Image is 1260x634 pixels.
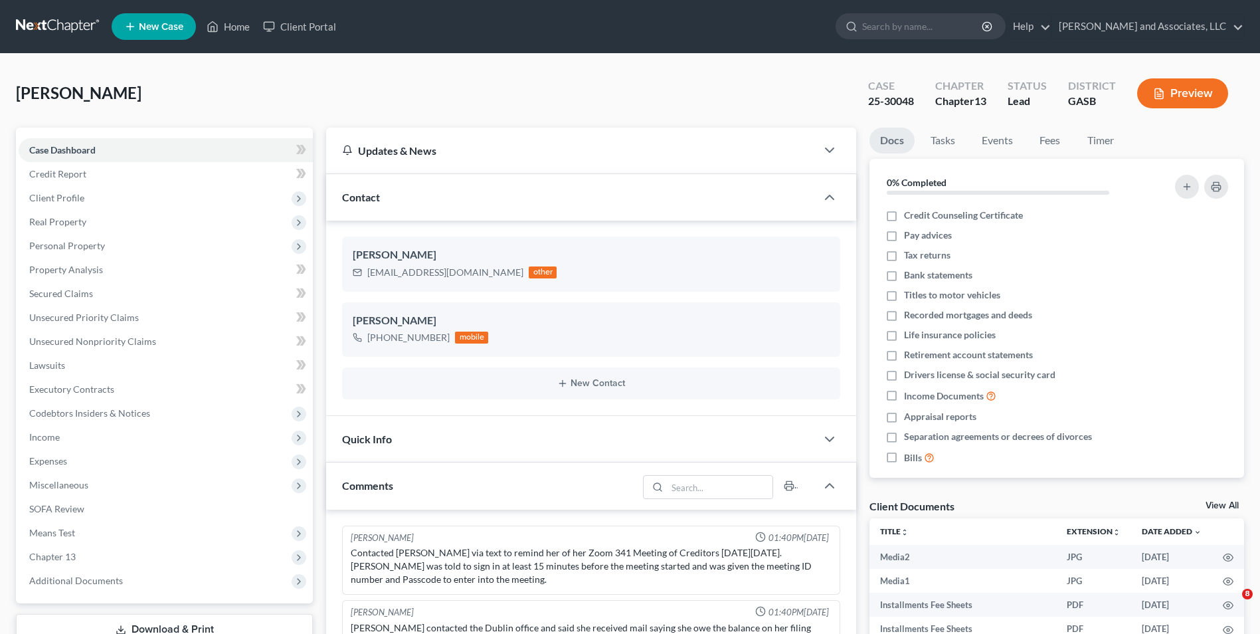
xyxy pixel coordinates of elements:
[1131,545,1212,569] td: [DATE]
[904,368,1055,381] span: Drivers license & social security card
[1068,94,1116,109] div: GASB
[869,569,1056,593] td: Media1
[29,312,139,323] span: Unsecured Priority Claims
[904,389,984,403] span: Income Documents
[1077,128,1125,154] a: Timer
[1131,593,1212,617] td: [DATE]
[29,216,86,227] span: Real Property
[935,78,986,94] div: Chapter
[29,551,76,562] span: Chapter 13
[869,128,915,154] a: Docs
[904,288,1000,302] span: Titles to motor vehicles
[904,328,996,342] span: Life insurance policies
[19,497,313,521] a: SOFA Review
[342,479,393,492] span: Comments
[367,331,450,344] div: [PHONE_NUMBER]
[529,266,557,278] div: other
[1206,501,1239,510] a: View All
[1215,589,1247,621] iframe: Intercom live chat
[29,240,105,251] span: Personal Property
[887,177,946,188] strong: 0% Completed
[1052,15,1243,39] a: [PERSON_NAME] and Associates, LLC
[351,606,414,619] div: [PERSON_NAME]
[868,94,914,109] div: 25-30048
[353,378,830,389] button: New Contact
[1113,528,1121,536] i: unfold_more
[19,258,313,282] a: Property Analysis
[29,383,114,395] span: Executory Contracts
[342,144,800,158] div: Updates & News
[353,247,830,263] div: [PERSON_NAME]
[904,410,976,423] span: Appraisal reports
[768,532,829,544] span: 01:40PM[DATE]
[920,128,966,154] a: Tasks
[200,15,256,39] a: Home
[868,78,914,94] div: Case
[29,407,150,419] span: Codebtors Insiders & Notices
[29,503,84,514] span: SOFA Review
[974,94,986,107] span: 13
[342,433,392,445] span: Quick Info
[1194,528,1202,536] i: expand_more
[869,545,1056,569] td: Media2
[869,593,1056,617] td: Installments Fee Sheets
[768,606,829,619] span: 01:40PM[DATE]
[1137,78,1228,108] button: Preview
[29,575,123,586] span: Additional Documents
[1006,15,1051,39] a: Help
[29,431,60,443] span: Income
[353,313,830,329] div: [PERSON_NAME]
[351,532,414,544] div: [PERSON_NAME]
[29,264,103,275] span: Property Analysis
[19,377,313,401] a: Executory Contracts
[351,546,832,586] div: Contacted [PERSON_NAME] via text to remind her of her Zoom 341 Meeting of Creditors [DATE][DATE]....
[1056,593,1131,617] td: PDF
[29,479,88,490] span: Miscellaneous
[367,266,523,279] div: [EMAIL_ADDRESS][DOMAIN_NAME]
[455,332,488,344] div: mobile
[19,354,313,377] a: Lawsuits
[1131,569,1212,593] td: [DATE]
[29,168,86,179] span: Credit Report
[1142,526,1202,536] a: Date Added expand_more
[1008,94,1047,109] div: Lead
[869,499,954,513] div: Client Documents
[29,288,93,299] span: Secured Claims
[1242,589,1253,599] span: 8
[342,191,380,203] span: Contact
[29,527,75,538] span: Means Test
[904,268,972,282] span: Bank statements
[667,476,772,498] input: Search...
[1068,78,1116,94] div: District
[29,360,65,371] span: Lawsuits
[880,526,909,536] a: Titleunfold_more
[971,128,1024,154] a: Events
[29,144,96,156] span: Case Dashboard
[1029,128,1071,154] a: Fees
[904,249,950,262] span: Tax returns
[904,451,922,465] span: Bills
[19,282,313,306] a: Secured Claims
[1067,526,1121,536] a: Extensionunfold_more
[16,83,141,102] span: [PERSON_NAME]
[904,308,1032,322] span: Recorded mortgages and deeds
[19,330,313,354] a: Unsecured Nonpriority Claims
[904,209,1023,222] span: Credit Counseling Certificate
[29,336,156,347] span: Unsecured Nonpriority Claims
[19,162,313,186] a: Credit Report
[29,455,67,467] span: Expenses
[904,348,1033,362] span: Retirement account statements
[904,430,1092,443] span: Separation agreements or decrees of divorces
[862,14,984,39] input: Search by name...
[935,94,986,109] div: Chapter
[256,15,343,39] a: Client Portal
[19,138,313,162] a: Case Dashboard
[1008,78,1047,94] div: Status
[1056,569,1131,593] td: JPG
[1056,545,1131,569] td: JPG
[901,528,909,536] i: unfold_more
[904,229,952,242] span: Pay advices
[19,306,313,330] a: Unsecured Priority Claims
[139,22,183,32] span: New Case
[29,192,84,203] span: Client Profile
